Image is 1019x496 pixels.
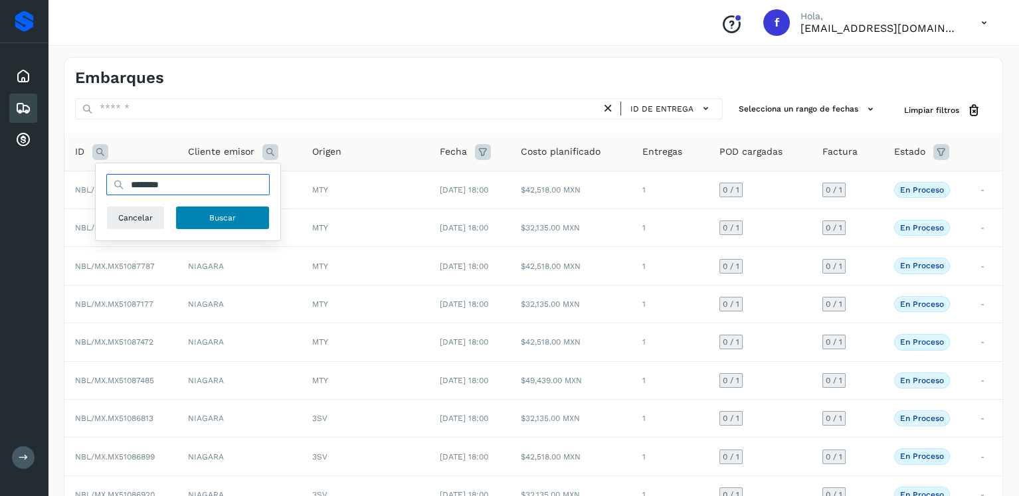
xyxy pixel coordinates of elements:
p: En proceso [900,376,944,385]
td: $32,135.00 MXN [510,400,632,438]
span: 0 / 1 [723,376,739,384]
td: NIAGARA [177,361,302,399]
td: 1 [632,400,709,438]
span: 0 / 1 [723,224,739,232]
span: 0 / 1 [826,338,842,346]
span: 0 / 1 [723,338,739,346]
td: - [970,400,1002,438]
td: - [970,438,1002,475]
p: En proceso [900,223,944,232]
h4: Embarques [75,68,164,88]
div: Embarques [9,94,37,123]
td: $42,518.00 MXN [510,438,632,475]
p: facturacion@protransport.com.mx [800,22,960,35]
span: Fecha [440,145,467,159]
span: MTY [312,299,328,309]
span: MTY [312,337,328,347]
td: $42,518.00 MXN [510,171,632,208]
span: 0 / 1 [826,414,842,422]
span: [DATE] 18:00 [440,299,488,309]
button: ID de entrega [626,99,717,118]
span: 0 / 1 [826,224,842,232]
td: 1 [632,438,709,475]
span: [DATE] 18:00 [440,376,488,385]
span: 0 / 1 [723,453,739,461]
span: NBL/MX.MX51088240 [75,185,155,195]
td: NIAGARA [177,247,302,285]
p: En proceso [900,452,944,461]
span: ID [75,145,84,159]
td: 1 [632,285,709,323]
span: 0 / 1 [826,376,842,384]
td: - [970,171,1002,208]
span: NBL/MX.MX51087485 [75,376,154,385]
span: NBL/MX.MX51086899 [75,452,155,461]
span: MTY [312,262,328,271]
span: [DATE] 18:00 [440,452,488,461]
span: POD cargadas [719,145,783,159]
td: - [970,361,1002,399]
span: Factura [822,145,858,159]
td: 1 [632,171,709,208]
span: NBL/MX.MX51086813 [75,414,153,423]
td: 1 [632,323,709,361]
p: En proceso [900,185,944,195]
span: [DATE] 18:00 [440,223,488,232]
td: - [970,247,1002,285]
p: Hola, [800,11,960,22]
td: $42,518.00 MXN [510,323,632,361]
span: 0 / 1 [723,262,739,270]
span: MTY [312,376,328,385]
div: Inicio [9,62,37,91]
span: [DATE] 18:00 [440,262,488,271]
span: Estado [894,145,925,159]
span: [DATE] 18:00 [440,185,488,195]
button: Limpiar filtros [893,98,992,123]
span: 0 / 1 [723,186,739,194]
span: 0 / 1 [826,186,842,194]
p: En proceso [900,261,944,270]
span: 0 / 1 [723,414,739,422]
span: 0 / 1 [826,300,842,308]
td: - [970,209,1002,247]
td: 1 [632,209,709,247]
button: Selecciona un rango de fechas [733,98,883,120]
span: NBL/MX.MX51087787 [75,262,155,271]
span: NBL/MX.MX51087200 [75,223,155,232]
p: En proceso [900,299,944,309]
td: NIAGARA [177,438,302,475]
span: ID de entrega [630,103,694,115]
td: $32,135.00 MXN [510,285,632,323]
span: Costo planificado [521,145,601,159]
span: 0 / 1 [723,300,739,308]
span: 0 / 1 [826,262,842,270]
td: NIAGARA [177,400,302,438]
span: 0 / 1 [826,453,842,461]
p: En proceso [900,414,944,423]
span: MTY [312,223,328,232]
p: En proceso [900,337,944,347]
span: [DATE] 18:00 [440,337,488,347]
span: MTY [312,185,328,195]
span: NBL/MX.MX51087177 [75,299,153,309]
td: 1 [632,361,709,399]
span: [DATE] 18:00 [440,414,488,423]
span: Limpiar filtros [904,104,959,116]
td: $32,135.00 MXN [510,209,632,247]
td: $42,518.00 MXN [510,247,632,285]
span: Origen [312,145,341,159]
td: - [970,323,1002,361]
td: 1 [632,247,709,285]
td: $49,439.00 MXN [510,361,632,399]
span: 3SV [312,414,327,423]
div: Cuentas por cobrar [9,125,37,155]
span: NBL/MX.MX51087472 [75,337,153,347]
td: - [970,285,1002,323]
span: 3SV [312,452,327,461]
td: NIAGARA [177,323,302,361]
td: NIAGARA [177,285,302,323]
span: Entregas [642,145,682,159]
span: Cliente emisor [188,145,254,159]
